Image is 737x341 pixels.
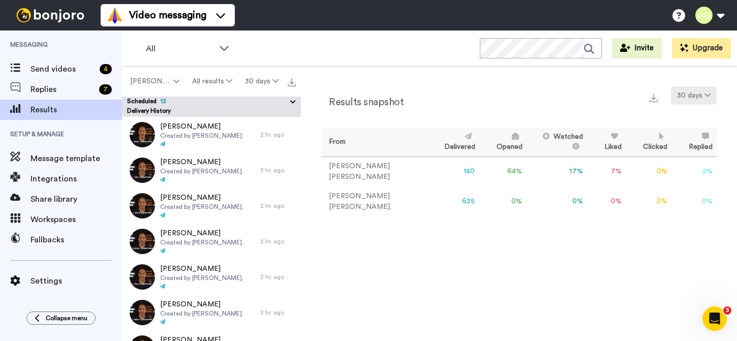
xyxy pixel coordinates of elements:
[127,98,166,104] span: Scheduled
[672,38,731,58] button: Upgrade
[130,300,155,325] img: 7dcbcb21-6441-4df1-838c-1336b796f53b-thumb.jpg
[321,97,404,108] h2: Results snapshot
[160,238,243,246] span: Created by [PERSON_NAME].
[626,128,671,157] th: Clicked
[26,312,96,325] button: Collapse menu
[130,264,155,290] img: 4850f228-7403-42d7-bd5a-9e90e7a2ab72-thumb.jpg
[671,86,717,105] button: 30 days
[321,128,426,157] th: From
[527,157,587,187] td: 17 %
[647,90,661,105] button: Export a summary of each team member’s results that match this filter now.
[30,83,95,96] span: Replies
[285,74,299,89] button: Export all results that match these filters now.
[160,264,243,274] span: [PERSON_NAME]
[260,273,296,281] div: 2 hr. ago
[671,128,717,157] th: Replied
[99,84,112,95] div: 7
[186,72,239,90] button: All results
[160,121,243,132] span: [PERSON_NAME]
[288,78,296,86] img: export.svg
[527,128,587,157] th: Watched
[30,152,122,165] span: Message template
[671,157,717,187] td: 2 %
[626,187,671,216] td: 0 %
[122,224,301,259] a: [PERSON_NAME]Created by [PERSON_NAME].2 hr. ago
[587,157,626,187] td: 7 %
[587,187,626,216] td: 0 %
[160,193,243,203] span: [PERSON_NAME]
[671,187,717,216] td: 0 %
[160,132,243,140] span: Created by [PERSON_NAME].
[479,157,527,187] td: 64 %
[30,63,96,75] span: Send videos
[650,94,658,102] img: export.svg
[122,117,301,152] a: [PERSON_NAME]Created by [PERSON_NAME].2 hr. ago
[527,187,587,216] td: 0 %
[723,306,731,315] span: 3
[160,309,243,318] span: Created by [PERSON_NAME].
[160,228,243,238] span: [PERSON_NAME]
[107,7,123,23] img: vm-color.svg
[321,157,426,187] td: [PERSON_NAME] [PERSON_NAME]
[130,122,155,147] img: b7b6cf8d-5e49-482a-adc5-50ad84d7253f-thumb.jpg
[426,187,479,216] td: 625
[157,98,166,104] span: 13
[122,188,301,224] a: [PERSON_NAME]Created by [PERSON_NAME].2 hr. ago
[160,167,243,175] span: Created by [PERSON_NAME].
[127,97,301,108] button: Scheduled13
[626,157,671,187] td: 0 %
[130,193,155,219] img: ed40a1d2-ecb2-4f6f-b412-5955ff77626b-thumb.jpg
[702,306,727,331] iframe: Intercom live chat
[30,234,122,246] span: Fallbacks
[260,237,296,245] div: 2 hr. ago
[122,295,301,330] a: [PERSON_NAME]Created by [PERSON_NAME].2 hr. ago
[160,299,243,309] span: [PERSON_NAME]
[130,76,171,86] span: [PERSON_NAME].
[30,193,122,205] span: Share library
[122,152,301,188] a: [PERSON_NAME]Created by [PERSON_NAME].2 hr. ago
[587,128,626,157] th: Liked
[30,213,122,226] span: Workspaces
[260,308,296,317] div: 2 hr. ago
[160,203,243,211] span: Created by [PERSON_NAME].
[30,173,122,185] span: Integrations
[124,72,186,90] button: [PERSON_NAME].
[129,8,206,22] span: Video messaging
[612,38,662,58] button: Invite
[238,72,285,90] button: 30 days
[130,158,155,183] img: 1b168a6e-67da-4b81-92d9-51b03695dbe6-thumb.jpg
[260,166,296,174] div: 2 hr. ago
[160,274,243,282] span: Created by [PERSON_NAME].
[321,187,426,216] td: [PERSON_NAME] [PERSON_NAME].
[122,259,301,295] a: [PERSON_NAME]Created by [PERSON_NAME].2 hr. ago
[160,157,243,167] span: [PERSON_NAME]
[122,107,301,117] div: Delivery History
[479,187,527,216] td: 0 %
[426,157,479,187] td: 140
[30,275,122,287] span: Settings
[30,104,122,116] span: Results
[426,128,479,157] th: Delivered
[12,8,88,22] img: bj-logo-header-white.svg
[100,64,112,74] div: 4
[130,229,155,254] img: aba04f37-98b9-4b3e-bb12-a8ce97a92bc9-thumb.jpg
[46,314,87,322] span: Collapse menu
[146,43,214,55] span: All
[260,202,296,210] div: 2 hr. ago
[260,131,296,139] div: 2 hr. ago
[479,128,527,157] th: Opened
